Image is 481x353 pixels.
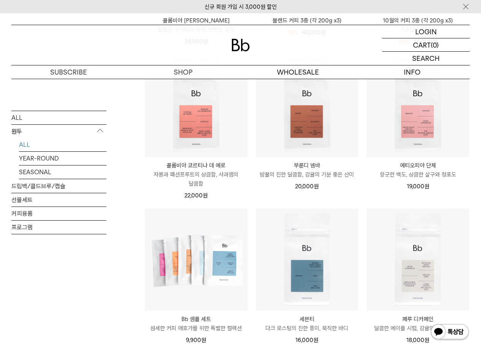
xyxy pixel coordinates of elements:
[184,192,208,199] span: 22,000
[367,208,469,311] img: 페루 디카페인
[412,52,440,65] p: SEARCH
[367,324,469,333] p: 달콤한 메이플 시럽, 감귤의 편안한 산미
[424,337,429,343] span: 원
[19,138,106,151] a: ALL
[145,315,248,333] a: Bb 샘플 세트 섬세한 커피 애호가를 위한 특별한 컬렉션
[367,315,469,333] a: 페루 디카페인 달콤한 메이플 시럽, 감귤의 편안한 산미
[145,324,248,333] p: 섬세한 커피 애호가를 위한 특별한 컬렉션
[424,183,429,190] span: 원
[11,179,106,192] a: 드립백/콜드브루/캡슐
[382,25,470,38] a: LOGIN
[382,38,470,52] a: CART (0)
[295,337,318,343] span: 16,000
[11,111,106,124] a: ALL
[11,65,126,79] a: SUBSCRIBE
[241,65,355,79] p: WHOLESALE
[256,324,359,333] p: 다크 로스팅의 진한 풍미, 묵직한 바디
[19,165,106,178] a: SEASONAL
[145,161,248,188] a: 콜롬비아 코르티나 데 예로 자몽과 패션프루트의 상큼함, 사과잼의 달콤함
[256,170,359,179] p: 밤꿀의 진한 달콤함, 감귤의 기분 좋은 산미
[11,124,106,138] p: 원두
[256,315,359,333] a: 세븐티 다크 로스팅의 진한 풍미, 묵직한 바디
[313,337,318,343] span: 원
[11,220,106,234] a: 프로그램
[186,337,206,343] span: 9,900
[256,208,359,311] img: 세븐티
[430,323,470,342] img: 카카오톡 채널 1:1 채팅 버튼
[232,39,250,51] img: 로고
[367,170,469,179] p: 향긋한 백도, 상큼한 살구와 청포도
[415,25,437,38] p: LOGIN
[145,315,248,324] p: Bb 샘플 세트
[19,151,106,165] a: YEAR-ROUND
[256,315,359,324] p: 세븐티
[11,193,106,206] a: 선물세트
[11,207,106,220] a: 커피용품
[203,192,208,199] span: 원
[145,170,248,188] p: 자몽과 패션프루트의 상큼함, 사과잼의 달콤함
[367,315,469,324] p: 페루 디카페인
[431,38,439,51] p: (0)
[145,54,248,157] img: 콜롬비아 코르티나 데 예로
[407,183,429,190] span: 19,000
[355,65,470,79] p: INFO
[201,337,206,343] span: 원
[295,183,319,190] span: 20,000
[413,38,431,51] p: CART
[367,161,469,179] a: 에티오피아 단체 향긋한 백도, 상큼한 살구와 청포도
[367,54,469,157] img: 에티오피아 단체
[256,54,359,157] img: 부룬디 넴바
[205,3,277,10] a: 신규 회원 가입 시 3,000원 할인
[126,65,240,79] a: SHOP
[256,161,359,170] p: 부룬디 넴바
[145,208,248,311] img: Bb 샘플 세트
[367,161,469,170] p: 에티오피아 단체
[314,183,319,190] span: 원
[406,337,429,343] span: 18,000
[256,161,359,179] a: 부룬디 넴바 밤꿀의 진한 달콤함, 감귤의 기분 좋은 산미
[145,161,248,170] p: 콜롬비아 코르티나 데 예로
